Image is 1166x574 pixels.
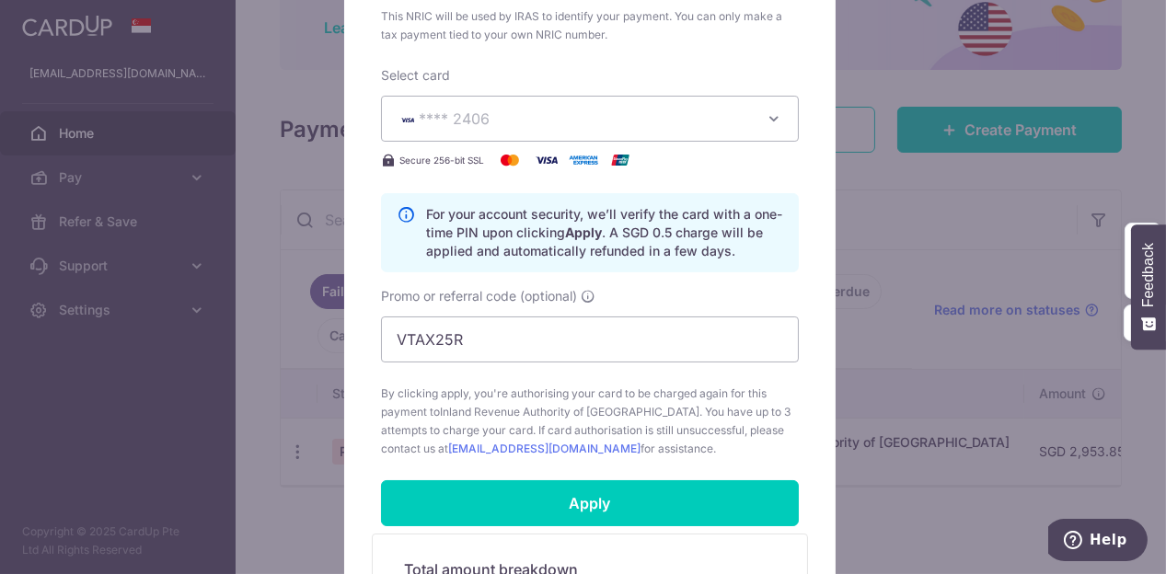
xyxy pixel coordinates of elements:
[440,405,699,419] span: Inland Revenue Authority of [GEOGRAPHIC_DATA]
[528,149,565,171] img: Visa
[397,113,419,126] img: VISA
[565,224,602,240] b: Apply
[1140,243,1157,307] span: Feedback
[381,480,799,526] input: Apply
[448,442,641,455] a: [EMAIL_ADDRESS][DOMAIN_NAME]
[381,66,450,85] label: Select card
[399,153,484,167] span: Secure 256-bit SSL
[602,149,639,171] img: UnionPay
[426,205,783,260] p: For your account security, we’ll verify the card with a one-time PIN upon clicking . A SGD 0.5 ch...
[381,385,799,458] span: By clicking apply, you're authorising your card to be charged again for this payment to . You hav...
[381,7,799,44] span: This NRIC will be used by IRAS to identify your payment. You can only make a tax payment tied to ...
[381,287,577,305] span: Promo or referral code (optional)
[1131,224,1166,350] button: Feedback - Show survey
[565,149,602,171] img: American Express
[1048,519,1148,565] iframe: Opens a widget where you can find more information
[491,149,528,171] img: Mastercard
